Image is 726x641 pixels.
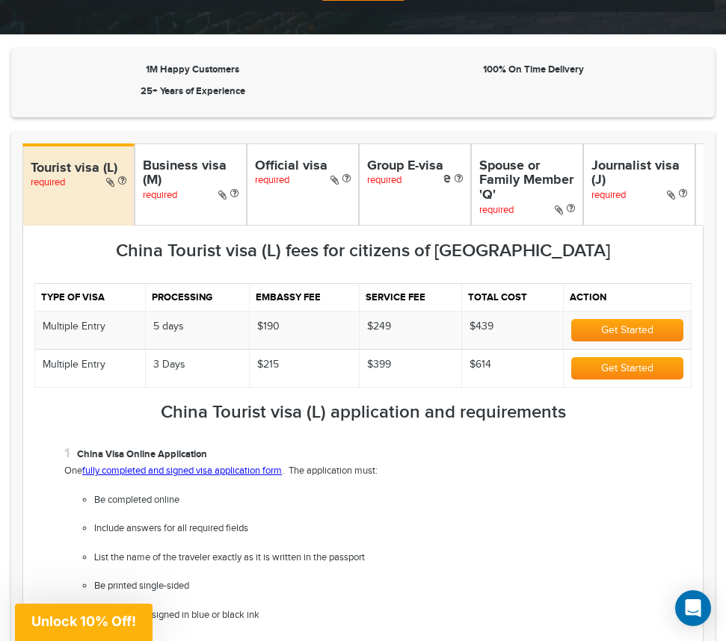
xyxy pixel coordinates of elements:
th: Action [563,283,691,311]
strong: China Visa Online Application [77,448,207,460]
button: Get Started [571,319,683,341]
a: Get Started [571,324,683,336]
h4: Group E-visa [367,159,463,174]
span: Unlock 10% Off! [31,613,136,629]
strong: 1M Happy Customers [146,64,239,75]
span: $399 [367,359,391,371]
iframe: Customer reviews powered by Trustpilot [367,84,701,102]
span: 5 days [153,320,184,332]
h4: Journalist visa (J) [591,159,687,189]
li: Be dated and signed in blue or black ink [94,608,692,622]
span: required [591,189,626,201]
span: $249 [367,320,391,332]
span: required [31,176,65,188]
a: fully completed and signed visa application form [82,465,282,477]
span: $439 [470,320,493,332]
span: 3 Days [153,359,185,371]
th: Embassy fee [250,283,360,311]
strong: 100% On Time Delivery [483,64,584,75]
h3: China Tourist visa (L) fees for citizens of [GEOGRAPHIC_DATA] [34,241,692,261]
span: required [143,189,177,201]
li: List the name of the traveler exactly as it is written in the passport [94,551,692,565]
strong: 25+ Years of Experience [141,85,245,97]
h4: Official visa [255,159,351,174]
span: Multiple Entry [43,320,105,332]
h3: China Tourist visa (L) application and requirements [34,403,692,422]
p: One . The application must: [64,464,692,478]
li: Be printed single-sided [94,579,692,593]
li: Include answers for all required fields [94,521,692,536]
th: Processing [146,283,250,311]
span: required [479,204,514,216]
button: Get Started [571,357,683,380]
h4: Spouse or Family Member 'Q' [479,159,575,203]
th: Service fee [360,283,462,311]
span: Multiple Entry [43,359,105,371]
th: Type of visa [35,283,146,311]
th: Total cost [462,283,564,311]
li: Be completed online [94,493,692,507]
span: $190 [257,320,280,332]
span: $614 [470,359,491,371]
span: required [255,174,289,186]
a: Get Started [571,362,683,374]
div: Unlock 10% Off! [15,604,153,641]
span: required [367,174,402,186]
h4: Tourist visa (L) [31,161,126,176]
h4: Business visa (M) [143,159,239,189]
span: $215 [257,359,279,371]
div: Open Intercom Messenger [675,590,711,626]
